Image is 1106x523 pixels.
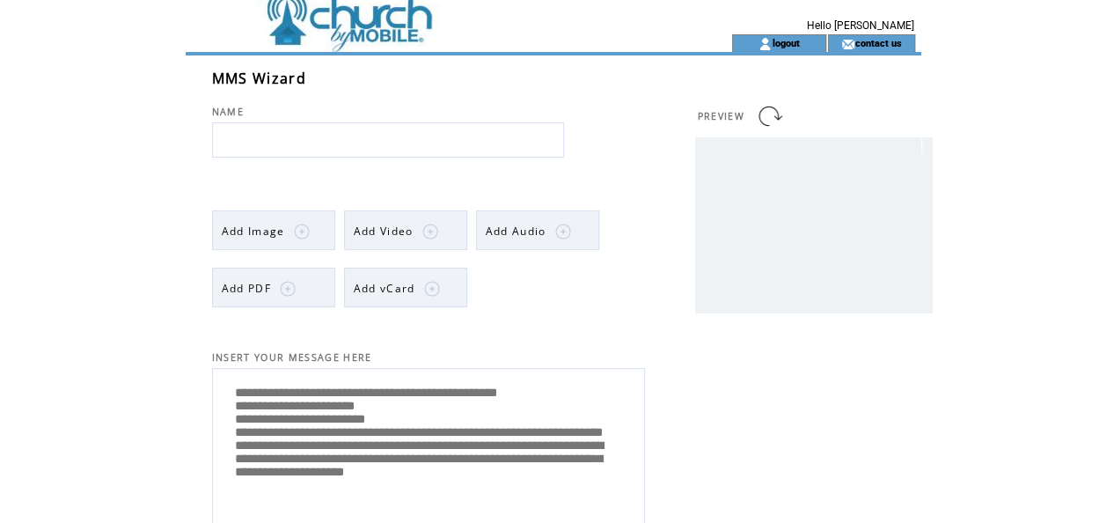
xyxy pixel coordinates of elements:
[841,37,854,51] img: contact_us_icon.gif
[854,37,901,48] a: contact us
[422,224,438,239] img: plus.png
[280,281,296,297] img: plus.png
[212,106,244,118] span: NAME
[354,224,414,239] span: Add Video
[486,224,546,239] span: Add Audio
[294,224,310,239] img: plus.png
[807,19,914,32] span: Hello [PERSON_NAME]
[424,281,440,297] img: plus.png
[212,210,335,250] a: Add Image
[698,110,744,122] span: PREVIEW
[344,210,467,250] a: Add Video
[476,210,599,250] a: Add Audio
[222,281,271,296] span: Add PDF
[212,69,306,88] span: MMS Wizard
[212,351,372,364] span: INSERT YOUR MESSAGE HERE
[344,268,467,307] a: Add vCard
[222,224,285,239] span: Add Image
[212,268,335,307] a: Add PDF
[555,224,571,239] img: plus.png
[354,281,415,296] span: Add vCard
[758,37,772,51] img: account_icon.gif
[772,37,799,48] a: logout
